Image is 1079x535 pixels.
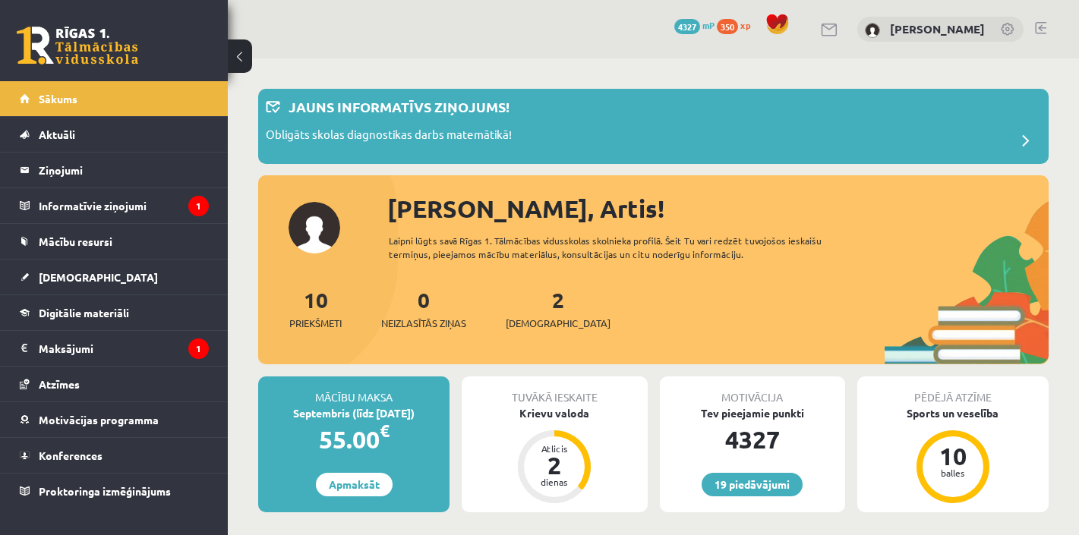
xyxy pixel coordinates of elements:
[717,19,738,34] span: 350
[740,19,750,31] span: xp
[462,405,647,421] div: Krievu valoda
[20,260,209,294] a: [DEMOGRAPHIC_DATA]
[39,127,75,141] span: Aktuāli
[890,21,985,36] a: [PERSON_NAME]
[702,473,803,496] a: 19 piedāvājumi
[930,468,976,477] div: balles
[20,331,209,366] a: Maksājumi1
[289,96,510,117] p: Jauns informatīvs ziņojums!
[20,295,209,330] a: Digitālie materiāli
[20,224,209,259] a: Mācību resursi
[506,316,610,331] span: [DEMOGRAPHIC_DATA]
[20,402,209,437] a: Motivācijas programma
[316,473,393,496] a: Apmaksāt
[506,286,610,331] a: 2[DEMOGRAPHIC_DATA]
[258,376,450,405] div: Mācību maksa
[188,338,209,359] i: 1
[20,188,209,223] a: Informatīvie ziņojumi1
[289,316,342,331] span: Priekšmeti
[717,19,758,31] a: 350 xp
[660,405,845,421] div: Tev pieejamie punkti
[674,19,715,31] a: 4327 mP
[39,270,158,284] span: [DEMOGRAPHIC_DATA]
[930,444,976,468] div: 10
[39,234,112,248] span: Mācību resursi
[289,286,342,331] a: 10Priekšmeti
[39,413,159,426] span: Motivācijas programma
[462,405,647,505] a: Krievu valoda Atlicis 2 dienas
[20,438,209,473] a: Konferences
[674,19,700,34] span: 4327
[20,367,209,401] a: Atzīmes
[389,234,863,261] div: Laipni lūgts savā Rīgas 1. Tālmācības vidusskolas skolnieka profilā. Šeit Tu vari redzēt tuvojošo...
[532,444,577,453] div: Atlicis
[702,19,715,31] span: mP
[660,376,845,405] div: Motivācija
[381,316,466,331] span: Neizlasītās ziņas
[258,421,450,458] div: 55.00
[857,376,1049,405] div: Pēdējā atzīme
[39,377,80,391] span: Atzīmes
[532,477,577,486] div: dienas
[258,405,450,421] div: Septembris (līdz [DATE])
[39,484,171,498] span: Proktoringa izmēģinājums
[39,153,209,187] legend: Ziņojumi
[532,453,577,477] div: 2
[39,92,77,105] span: Sākums
[20,474,209,508] a: Proktoringa izmēģinājums
[266,126,512,147] p: Obligāts skolas diagnostikas darbs matemātikā!
[865,23,880,38] img: Artis Sūniņš
[660,421,845,458] div: 4327
[387,190,1049,227] div: [PERSON_NAME], Artis!
[266,96,1041,156] a: Jauns informatīvs ziņojums! Obligāts skolas diagnostikas darbs matemātikā!
[17,27,138,65] a: Rīgas 1. Tālmācības vidusskola
[20,153,209,187] a: Ziņojumi
[39,306,129,319] span: Digitālie materiāli
[39,188,209,223] legend: Informatīvie ziņojumi
[381,286,466,331] a: 0Neizlasītās ziņas
[857,405,1049,505] a: Sports un veselība 10 balles
[857,405,1049,421] div: Sports un veselība
[20,117,209,152] a: Aktuāli
[39,331,209,366] legend: Maksājumi
[39,448,103,462] span: Konferences
[20,81,209,116] a: Sākums
[462,376,647,405] div: Tuvākā ieskaite
[188,196,209,216] i: 1
[380,420,390,442] span: €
